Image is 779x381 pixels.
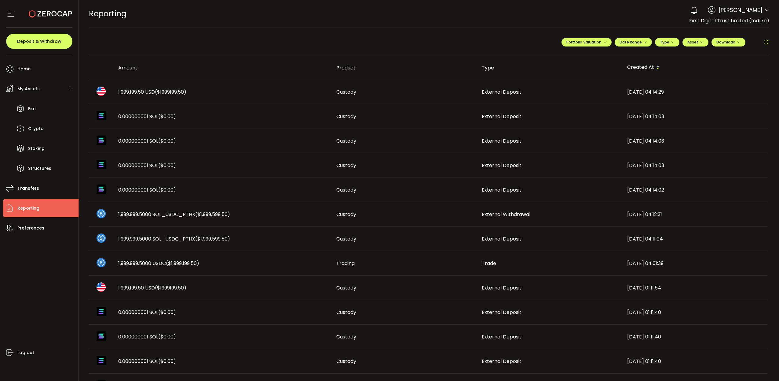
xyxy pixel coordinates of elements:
button: Date Range [615,38,652,47]
span: 0.000000001 SOL [118,186,176,193]
div: [DATE] 04:14:02 [622,186,768,193]
span: ($1999199.50) [155,88,186,95]
div: Type [477,64,622,71]
span: External Deposit [482,113,521,120]
div: [DATE] 04:12:31 [622,211,768,218]
div: Product [331,64,477,71]
span: External Deposit [482,162,521,169]
div: [DATE] 04:11:04 [622,235,768,242]
img: usd_portfolio.svg [97,282,106,292]
span: Transfers [17,184,39,193]
img: sol_usdc_pthx_portfolio.png [97,209,106,218]
img: sol_portfolio.png [97,136,106,145]
span: Download [716,39,741,45]
span: External Withdrawal [482,211,530,218]
span: Custody [336,113,356,120]
span: Custody [336,162,356,169]
span: Staking [28,144,45,153]
span: [PERSON_NAME] [719,6,763,14]
span: External Deposit [482,358,521,365]
img: sol_portfolio.png [97,111,106,120]
span: ($0.00) [158,333,176,340]
span: Custody [336,358,356,365]
span: ($1999199.50) [155,284,186,291]
span: 0.000000001 SOL [118,162,176,169]
span: Custody [336,137,356,144]
img: sol_portfolio.png [97,185,106,194]
span: Custody [336,309,356,316]
span: Fiat [28,104,36,113]
span: 1,999,999.5000 SOL_USDC_PTHX [118,211,230,218]
span: ($0.00) [158,113,176,120]
span: Home [17,65,31,73]
img: usd_portfolio.svg [97,87,106,96]
span: External Deposit [482,333,521,340]
div: [DATE] 04:14:03 [622,113,768,120]
span: External Deposit [482,235,521,242]
div: [DATE] 04:14:03 [622,137,768,144]
span: Custody [336,88,356,95]
span: 0.000000001 SOL [118,309,176,316]
span: My Assets [17,84,40,93]
button: Download [711,38,745,47]
button: Portfolio Valuation [561,38,612,47]
img: sol_portfolio.png [97,160,106,169]
span: Portfolio Valuation [566,39,607,45]
span: 0.000000001 SOL [118,333,176,340]
span: Deposit & Withdraw [17,39,61,43]
span: Custody [336,235,356,242]
span: Custody [336,284,356,291]
button: Deposit & Withdraw [6,34,72,49]
span: Trading [336,260,355,267]
img: usdc_portfolio.svg [97,258,106,267]
div: [DATE] 01:11:40 [622,309,768,316]
span: 1,999,199.50 USD [118,88,186,95]
span: Asset [687,39,698,45]
span: Log out [17,348,34,357]
span: Date Range [620,39,647,45]
span: 1,999,199.50 USD [118,284,186,291]
span: Custody [336,211,356,218]
span: First Digital Trust Limited (fcd17e) [689,17,769,24]
img: sol_usdc_pthx_portfolio.png [97,233,106,243]
span: 1,999,999.5000 USDC [118,260,199,267]
div: [DATE] 01:11:54 [622,284,768,291]
span: ($0.00) [158,162,176,169]
span: Reporting [89,8,126,19]
span: External Deposit [482,88,521,95]
span: 1,999,999.5000 SOL_USDC_PTHX [118,235,230,242]
img: sol_portfolio.png [97,307,106,316]
div: [DATE] 04:01:39 [622,260,768,267]
div: [DATE] 04:14:29 [622,88,768,95]
button: Asset [682,38,708,47]
span: Trade [482,260,496,267]
span: ($1,999,599.50) [195,235,230,242]
div: [DATE] 01:11:40 [622,333,768,340]
span: External Deposit [482,137,521,144]
div: Created At [622,62,768,73]
span: ($0.00) [158,186,176,193]
span: ($1,999,599.50) [195,211,230,218]
span: 0.000000001 SOL [118,358,176,365]
iframe: Chat Widget [748,352,779,381]
span: External Deposit [482,309,521,316]
span: ($0.00) [158,358,176,365]
span: 0.000000001 SOL [118,137,176,144]
div: [DATE] 04:14:03 [622,162,768,169]
span: ($0.00) [158,309,176,316]
span: Custody [336,186,356,193]
img: sol_portfolio.png [97,356,106,365]
button: Type [655,38,679,47]
span: ($0.00) [158,137,176,144]
img: sol_portfolio.png [97,331,106,341]
span: Reporting [17,204,39,213]
span: ($1,999,199.50) [166,260,199,267]
span: 0.000000001 SOL [118,113,176,120]
div: Amount [113,64,331,71]
span: Crypto [28,124,44,133]
span: External Deposit [482,284,521,291]
div: [DATE] 01:11:40 [622,358,768,365]
span: Structures [28,164,51,173]
span: Preferences [17,224,44,233]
